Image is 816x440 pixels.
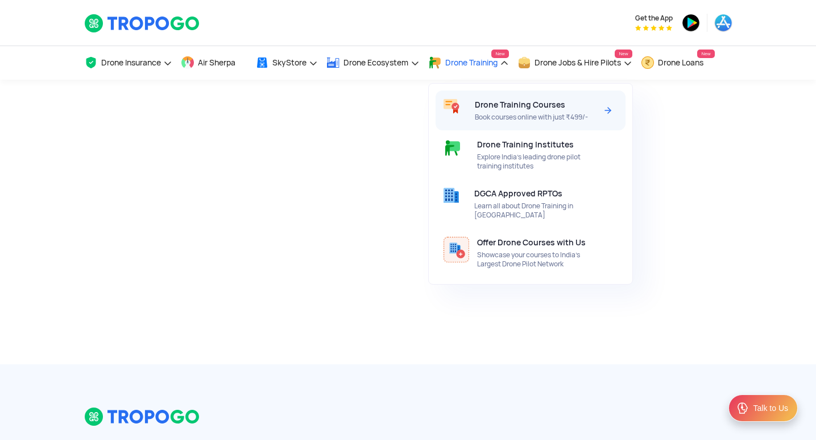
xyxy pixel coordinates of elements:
[753,402,788,414] div: Talk to Us
[658,58,703,67] span: Drone Loans
[444,99,459,114] img: Drone Training Courses
[436,179,626,228] a: DGCA Approved RPTOsDGCA Approved RPTOsLearn all about Drone Training in [GEOGRAPHIC_DATA]
[475,100,565,109] span: Drone Training Courses
[444,188,459,203] img: DGCA Approved RPTOs
[477,140,574,149] span: Drone Training Institutes
[714,14,732,32] img: appstore
[474,202,597,220] span: Learn all about Drone Training in [GEOGRAPHIC_DATA]
[428,46,509,80] a: Drone TrainingNew
[697,50,714,58] span: New
[641,46,715,80] a: Drone LoansNew
[444,237,469,262] img: Offer Drone Courses with Us
[272,58,306,67] span: SkyStore
[84,14,201,33] img: TropoGo Logo
[491,50,508,58] span: New
[615,50,632,58] span: New
[635,25,672,31] img: App Raking
[477,153,597,171] span: Explore India’s leading drone pilot training institutes
[477,250,597,269] span: Showcase your courses to India’s Largest Drone Pilot Network
[84,407,201,426] img: logo
[436,228,626,277] a: Offer Drone Courses with Us Offer Drone Courses with UsShowcase your courses to India’s Largest D...
[181,46,247,80] a: Air Sherpa
[101,58,161,67] span: Drone Insurance
[445,58,498,67] span: Drone Training
[326,46,420,80] a: Drone Ecosystem
[343,58,408,67] span: Drone Ecosystem
[436,130,626,179] a: Drone Training InstitutesDrone Training InstitutesExplore India’s leading drone pilot training in...
[475,113,597,122] span: Book courses online with just ₹499/-
[84,46,172,80] a: Drone Insurance
[436,91,626,130] a: Drone Training CoursesDrone Training CoursesBook courses online with just ₹499/-Arrow
[682,14,700,32] img: playstore
[477,238,586,247] span: Offer Drone Courses with Us
[198,58,235,67] span: Air Sherpa
[444,139,462,157] img: Drone Training Institutes
[517,46,632,80] a: Drone Jobs & Hire PilotsNew
[474,189,562,198] span: DGCA Approved RPTOs
[736,401,749,415] img: ic_Support.svg
[635,14,673,23] span: Get the App
[255,46,318,80] a: SkyStore
[601,104,615,117] img: Arrow
[535,58,621,67] span: Drone Jobs & Hire Pilots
